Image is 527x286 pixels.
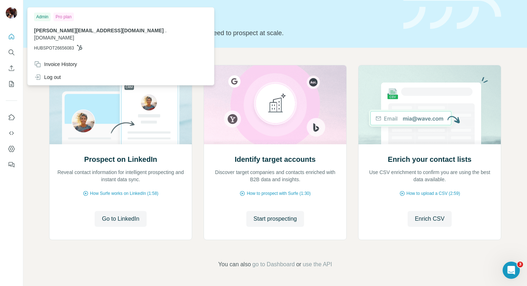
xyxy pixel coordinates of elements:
[204,65,347,144] img: Identify target accounts
[303,260,332,269] button: use the API
[503,262,520,279] iframe: Intercom live chat
[102,215,139,223] span: Go to LinkedIn
[6,111,17,124] button: Use Surfe on LinkedIn
[358,65,501,144] img: Enrich your contact lists
[6,158,17,171] button: Feedback
[95,211,146,227] button: Go to LinkedIn
[218,260,251,269] span: You can also
[34,61,77,68] div: Invoice History
[407,190,460,197] span: How to upload a CSV (2:59)
[6,46,17,59] button: Search
[53,13,74,21] div: Pro plan
[415,215,445,223] span: Enrich CSV
[90,190,158,197] span: How Surfe works on LinkedIn (1:58)
[49,28,395,38] p: Pick your starting point and we’ll provide everything you need to prospect at scale.
[6,62,17,75] button: Enrich CSV
[252,260,295,269] button: go to Dashboard
[235,154,316,164] h2: Identify target accounts
[49,65,192,144] img: Prospect on LinkedIn
[296,260,301,269] span: or
[517,262,523,267] span: 3
[34,45,74,51] span: HUBSPOT26656083
[247,190,310,197] span: How to prospect with Surfe (1:30)
[34,13,51,21] div: Admin
[388,154,471,164] h2: Enrich your contact lists
[34,28,164,33] span: [PERSON_NAME][EMAIL_ADDRESS][DOMAIN_NAME]
[253,215,297,223] span: Start prospecting
[246,211,304,227] button: Start prospecting
[34,74,61,81] div: Log out
[165,28,167,33] span: .
[34,35,74,41] span: [DOMAIN_NAME]
[57,169,185,183] p: Reveal contact information for intelligent prospecting and instant data sync.
[211,169,339,183] p: Discover target companies and contacts enriched with B2B data and insights.
[366,169,494,183] p: Use CSV enrichment to confirm you are using the best data available.
[408,211,452,227] button: Enrich CSV
[6,30,17,43] button: Quick start
[84,154,157,164] h2: Prospect on LinkedIn
[6,7,17,19] img: Avatar
[6,142,17,155] button: Dashboard
[6,127,17,140] button: Use Surfe API
[49,9,395,24] h1: Let’s prospect together
[6,78,17,90] button: My lists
